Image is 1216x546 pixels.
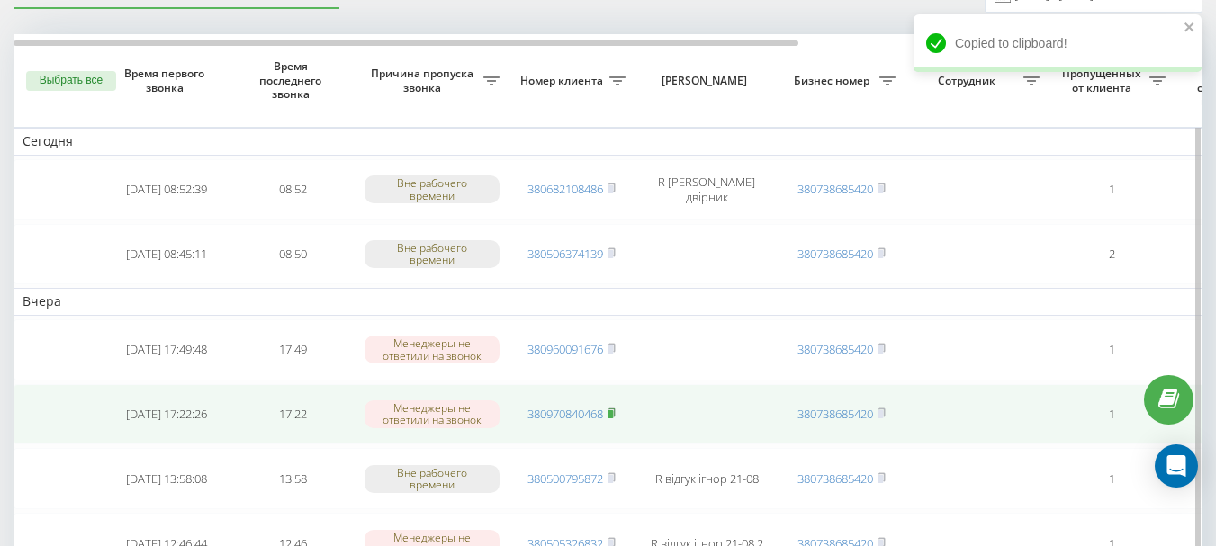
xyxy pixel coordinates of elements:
[104,319,230,380] td: [DATE] 17:49:48
[797,246,873,262] a: 380738685420
[1049,319,1175,380] td: 1
[365,67,483,94] span: Причина пропуска звонка
[788,74,879,88] span: Бизнес номер
[650,74,763,88] span: [PERSON_NAME]
[26,71,116,91] button: Выбрать все
[230,448,356,509] td: 13:58
[365,175,500,202] div: Вне рабочего времени
[104,384,230,445] td: [DATE] 17:22:26
[527,470,603,487] a: 380500795872
[527,406,603,422] a: 380970840468
[1049,448,1175,509] td: 1
[527,181,603,197] a: 380682108486
[230,159,356,220] td: 08:52
[1058,67,1149,94] span: Пропущенных от клиента
[1155,444,1198,488] div: Open Intercom Messenger
[365,336,500,363] div: Менеджеры не ответили на звонок
[230,319,356,380] td: 17:49
[365,240,500,267] div: Вне рабочего времени
[914,14,1202,72] div: Copied to clipboard!
[797,470,873,487] a: 380738685420
[635,159,779,220] td: R [PERSON_NAME] двірник
[104,224,230,285] td: [DATE] 08:45:11
[1184,20,1196,37] button: close
[527,341,603,357] a: 380960091676
[1049,159,1175,220] td: 1
[104,159,230,220] td: [DATE] 08:52:39
[797,341,873,357] a: 380738685420
[365,465,500,492] div: Вне рабочего времени
[244,59,341,102] span: Время последнего звонка
[914,74,1023,88] span: Сотрудник
[104,448,230,509] td: [DATE] 13:58:08
[230,384,356,445] td: 17:22
[1049,384,1175,445] td: 1
[797,406,873,422] a: 380738685420
[527,246,603,262] a: 380506374139
[230,224,356,285] td: 08:50
[365,400,500,427] div: Менеджеры не ответили на звонок
[797,181,873,197] a: 380738685420
[118,67,215,94] span: Время первого звонка
[635,448,779,509] td: R відгук ігнор 21-08
[1049,224,1175,285] td: 2
[518,74,609,88] span: Номер клиента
